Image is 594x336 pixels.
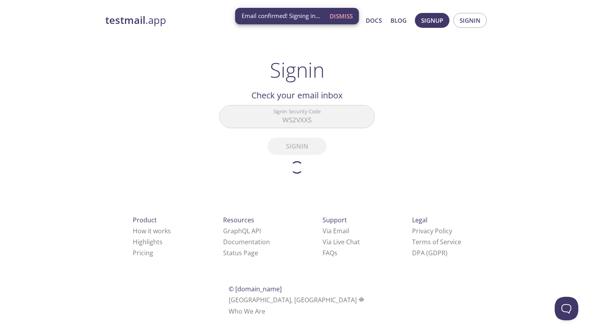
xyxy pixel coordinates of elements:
[270,58,324,82] h1: Signin
[219,89,375,102] h2: Check your email inbox
[334,249,337,257] span: s
[412,216,427,224] span: Legal
[133,227,171,235] a: How it works
[323,249,337,257] a: FAQ
[330,11,353,21] span: Dismiss
[223,238,270,246] a: Documentation
[412,249,447,257] a: DPA (GDPR)
[229,296,366,304] span: [GEOGRAPHIC_DATA], [GEOGRAPHIC_DATA]
[229,307,265,316] a: Who We Are
[133,249,153,257] a: Pricing
[460,15,480,25] span: Signin
[421,15,443,25] span: Signup
[223,249,258,257] a: Status Page
[412,227,452,235] a: Privacy Policy
[223,227,261,235] a: GraphQL API
[223,216,254,224] span: Resources
[323,216,347,224] span: Support
[242,12,320,20] span: Email confirmed! Signing in...
[453,13,487,28] button: Signin
[366,15,382,25] a: Docs
[555,297,578,320] iframe: Help Scout Beacon - Open
[323,227,349,235] a: Via Email
[229,285,282,293] span: © [DOMAIN_NAME]
[415,13,449,28] button: Signup
[133,216,157,224] span: Product
[326,9,356,24] button: Dismiss
[133,238,163,246] a: Highlights
[323,238,360,246] a: Via Live Chat
[412,238,461,246] a: Terms of Service
[390,15,407,25] a: Blog
[105,14,290,27] a: testmail.app
[105,13,145,27] strong: testmail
